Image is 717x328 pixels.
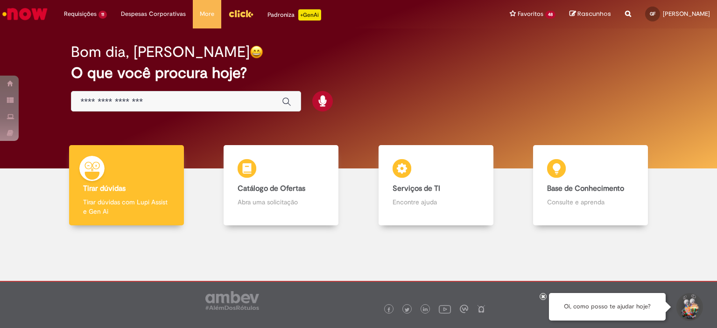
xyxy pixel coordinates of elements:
[518,9,543,19] span: Favoritos
[200,9,214,19] span: More
[547,197,634,207] p: Consulte e aprenda
[545,11,555,19] span: 48
[71,65,647,81] h2: O que você procura hoje?
[460,305,468,313] img: logo_footer_workplace.png
[83,197,170,216] p: Tirar dúvidas com Lupi Assist e Gen Ai
[569,10,611,19] a: Rascunhos
[549,293,666,321] div: Oi, como posso te ajudar hoje?
[298,9,321,21] p: +GenAi
[405,307,409,312] img: logo_footer_twitter.png
[439,303,451,315] img: logo_footer_youtube.png
[650,11,655,17] span: GF
[64,9,97,19] span: Requisições
[393,197,479,207] p: Encontre ajuda
[250,45,263,59] img: happy-face.png
[83,184,126,193] b: Tirar dúvidas
[204,145,359,226] a: Catálogo de Ofertas Abra uma solicitação
[1,5,49,23] img: ServiceNow
[205,291,259,310] img: logo_footer_ambev_rotulo_gray.png
[393,184,440,193] b: Serviços de TI
[238,184,305,193] b: Catálogo de Ofertas
[71,44,250,60] h2: Bom dia, [PERSON_NAME]
[267,9,321,21] div: Padroniza
[423,307,428,313] img: logo_footer_linkedin.png
[98,11,107,19] span: 11
[49,145,204,226] a: Tirar dúvidas Tirar dúvidas com Lupi Assist e Gen Ai
[577,9,611,18] span: Rascunhos
[358,145,513,226] a: Serviços de TI Encontre ajuda
[238,197,324,207] p: Abra uma solicitação
[675,293,703,321] button: Iniciar Conversa de Suporte
[513,145,668,226] a: Base de Conhecimento Consulte e aprenda
[663,10,710,18] span: [PERSON_NAME]
[121,9,186,19] span: Despesas Corporativas
[228,7,253,21] img: click_logo_yellow_360x200.png
[387,307,391,312] img: logo_footer_facebook.png
[547,184,624,193] b: Base de Conhecimento
[477,305,485,313] img: logo_footer_naosei.png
